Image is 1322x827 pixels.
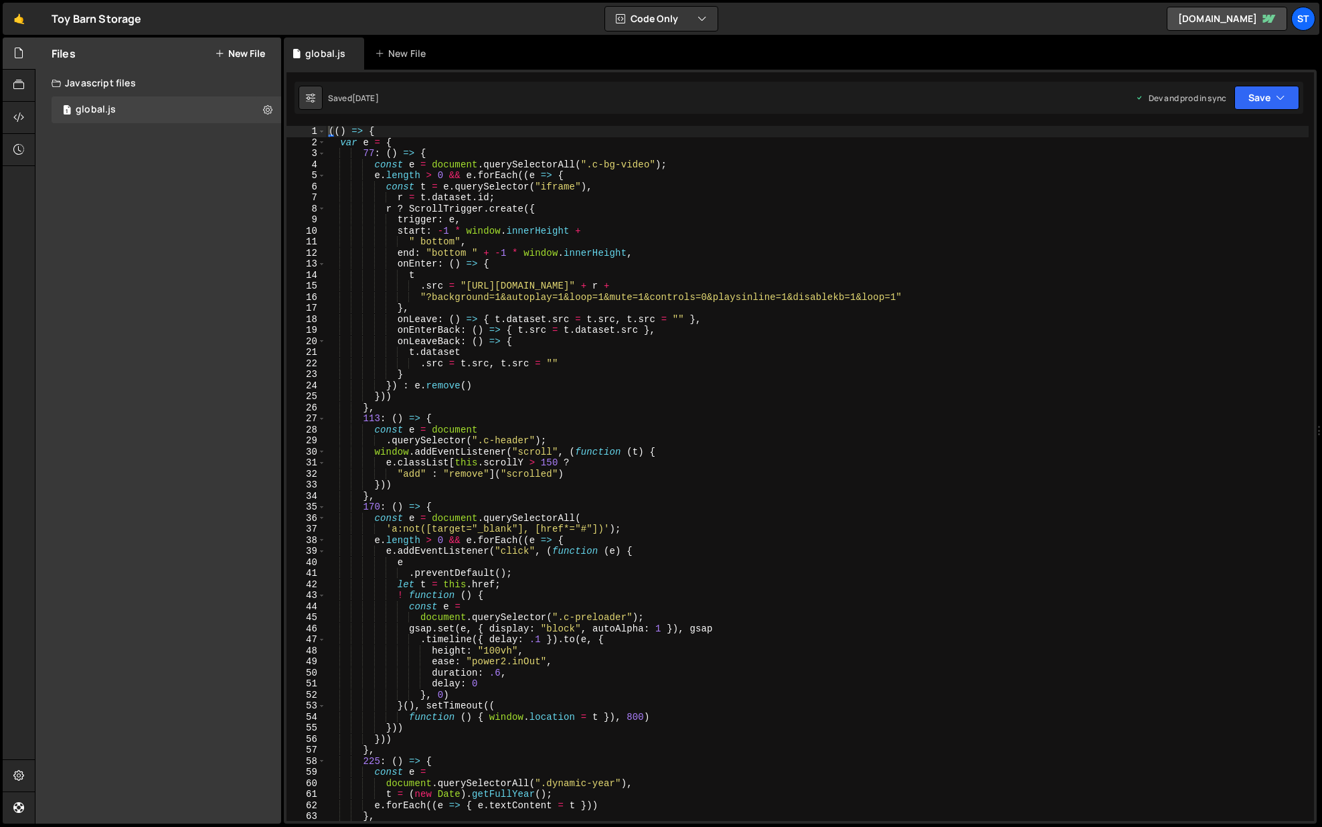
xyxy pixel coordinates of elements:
[286,579,326,591] div: 42
[286,148,326,159] div: 3
[605,7,718,31] button: Code Only
[286,380,326,392] div: 24
[286,700,326,712] div: 53
[286,568,326,579] div: 41
[1291,7,1315,31] a: ST
[286,712,326,723] div: 54
[286,391,326,402] div: 25
[286,491,326,502] div: 34
[286,270,326,281] div: 14
[286,811,326,822] div: 63
[286,469,326,480] div: 32
[286,347,326,358] div: 21
[286,303,326,314] div: 17
[286,678,326,690] div: 51
[286,126,326,137] div: 1
[286,612,326,623] div: 45
[286,723,326,734] div: 55
[286,214,326,226] div: 9
[328,92,379,104] div: Saved
[286,623,326,635] div: 46
[286,314,326,325] div: 18
[286,656,326,668] div: 49
[286,734,326,745] div: 56
[286,601,326,613] div: 44
[286,325,326,336] div: 19
[286,358,326,370] div: 22
[1167,7,1287,31] a: [DOMAIN_NAME]
[286,546,326,557] div: 39
[286,646,326,657] div: 48
[286,204,326,215] div: 8
[286,435,326,447] div: 29
[286,447,326,458] div: 30
[286,800,326,812] div: 62
[286,159,326,171] div: 4
[286,590,326,601] div: 43
[305,47,345,60] div: global.js
[286,756,326,767] div: 58
[286,513,326,524] div: 36
[215,48,265,59] button: New File
[286,192,326,204] div: 7
[52,96,281,123] div: 16992/46607.js
[76,104,116,116] div: global.js
[286,457,326,469] div: 31
[286,745,326,756] div: 57
[286,425,326,436] div: 28
[286,789,326,800] div: 61
[286,668,326,679] div: 50
[286,226,326,237] div: 10
[286,778,326,790] div: 60
[286,292,326,303] div: 16
[52,46,76,61] h2: Files
[352,92,379,104] div: [DATE]
[1135,92,1226,104] div: Dev and prod in sync
[63,106,71,117] span: 1
[375,47,431,60] div: New File
[286,248,326,259] div: 12
[286,502,326,513] div: 35
[286,281,326,292] div: 15
[286,181,326,193] div: 6
[286,413,326,425] div: 27
[286,634,326,646] div: 47
[1234,86,1299,110] button: Save
[286,258,326,270] div: 13
[286,479,326,491] div: 33
[286,557,326,569] div: 40
[52,11,142,27] div: Toy Barn Storage
[286,690,326,701] div: 52
[286,336,326,348] div: 20
[35,70,281,96] div: Javascript files
[286,767,326,778] div: 59
[286,137,326,149] div: 2
[286,236,326,248] div: 11
[286,170,326,181] div: 5
[286,535,326,546] div: 38
[286,369,326,380] div: 23
[286,402,326,414] div: 26
[3,3,35,35] a: 🤙
[286,524,326,535] div: 37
